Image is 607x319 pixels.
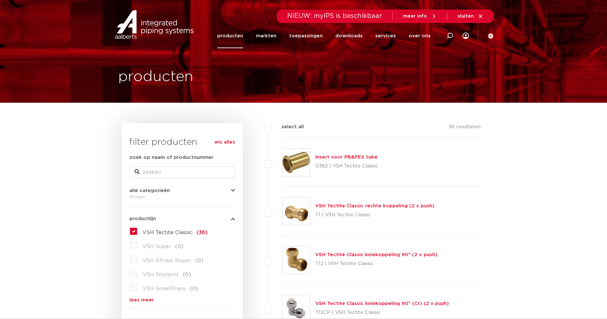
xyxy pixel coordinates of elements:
a: toepassingen [289,24,323,48]
span: meer info [403,14,427,19]
a: VSH Tectite Classic kniekoppeling 90° (Cr) (2 x push) [315,301,449,306]
span: VSH Super [142,244,171,249]
span: VSH Tectite Classic [142,230,192,235]
p: T12 | VSH Tectite Classic [315,259,437,269]
img: Thumbnail for VSH Tectite Classic kniekoppeling 90° (2 x push) [282,246,310,274]
h3: filter producten [129,136,235,149]
a: meer info [403,13,437,19]
a: markten [256,24,276,48]
a: wis alles [214,138,235,146]
a: downloads [335,24,363,48]
a: lees meer [129,298,235,302]
span: (0) [195,258,204,263]
span: (0) [183,272,191,277]
span: (0) [190,286,198,291]
span: sluiten [457,14,474,19]
h1: producten [118,67,193,87]
span: VSH SmartPress [142,286,186,291]
span: productlijn [129,216,156,221]
a: services [375,24,396,48]
img: Thumbnail for Insert voor PB&PEX tube [282,149,310,176]
a: producten [217,24,243,48]
img: Thumbnail for VSH Tectite Classic rechte koppeling (2 x push) [282,197,310,225]
p: 36 resultaten [449,123,480,133]
p: T1 | VSH Tectite Classic [315,210,434,220]
span: (0) [175,244,183,249]
p: T12CP | VSH Tectite Classic [315,308,449,318]
p: 0382 | VSH Tectite Classic [315,161,378,171]
span: (36) [196,230,208,235]
span: alle categorieën [129,188,170,193]
a: Insert voor PB&PEX tube [315,155,378,159]
nav: Menu [217,24,431,48]
span: VSH XPress Koper [142,258,191,263]
a: VSH Tectite Classic rechte koppeling (2 x push) [315,204,434,208]
a: VSH Tectite Classic kniekoppeling 90° (2 x push) [315,252,437,257]
button: productlijn [129,216,235,221]
label: select all [272,123,304,131]
input: zoeken [129,167,235,178]
a: over ons [409,24,431,48]
label: zoek op naam of productnummer [129,154,213,161]
div: fittingen [129,193,235,201]
span: NIEUW: myIPS is beschikbaar [287,13,382,19]
span: VSH Shurjoint [142,272,179,277]
a: sluiten [457,13,483,19]
button: alle categorieën [129,188,235,193]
